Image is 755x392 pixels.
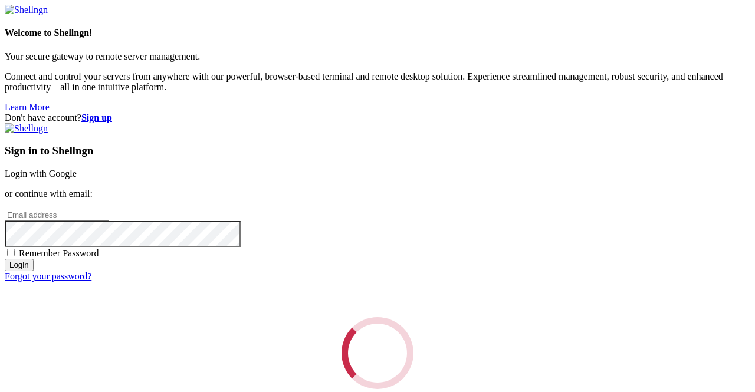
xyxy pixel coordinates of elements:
[5,5,48,15] img: Shellngn
[5,123,48,134] img: Shellngn
[5,259,34,271] input: Login
[5,102,50,112] a: Learn More
[5,209,109,221] input: Email address
[5,144,750,157] h3: Sign in to Shellngn
[5,169,77,179] a: Login with Google
[5,51,750,62] p: Your secure gateway to remote server management.
[19,248,99,258] span: Remember Password
[7,249,15,256] input: Remember Password
[5,189,750,199] p: or continue with email:
[81,113,112,123] a: Sign up
[5,113,750,123] div: Don't have account?
[5,271,91,281] a: Forgot your password?
[5,28,750,38] h4: Welcome to Shellngn!
[5,71,750,93] p: Connect and control your servers from anywhere with our powerful, browser-based terminal and remo...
